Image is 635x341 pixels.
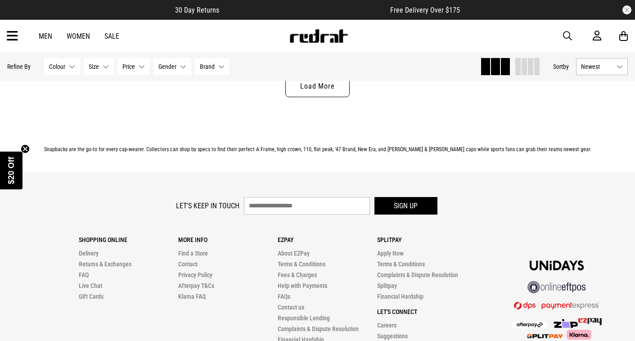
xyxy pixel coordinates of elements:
a: Responsible Lending [278,314,330,322]
span: Newest [581,63,613,70]
img: Zip [553,319,578,328]
p: More Info [178,236,278,243]
a: Returns & Exchanges [79,260,131,268]
a: Help with Payments [278,282,327,289]
img: Redrat logo [289,29,348,43]
span: Price [122,63,135,70]
button: Sign up [374,197,437,215]
span: by [563,63,569,70]
a: Load More [285,76,349,97]
a: FAQ [79,271,89,278]
a: Splitpay [377,282,397,289]
a: Terms & Conditions [278,260,325,268]
a: Gift Cards [79,293,104,300]
a: Complaints & Dispute Resolution [278,325,359,332]
img: online eftpos [527,281,586,293]
span: Free Delivery Over $175 [390,6,460,14]
button: Gender [153,58,191,75]
a: Complaints & Dispute Resolution [377,271,458,278]
p: Splitpay [377,236,477,243]
a: Afterpay T&Cs [178,282,214,289]
a: Contact [178,260,198,268]
img: Unidays [530,260,584,270]
button: Brand [195,58,230,75]
a: Delivery [79,250,99,257]
p: Let's Connect [377,308,477,315]
button: Price [117,58,150,75]
span: Colour [49,63,65,70]
p: Snapbacks are the go-to for every cap-wearer. Collectors can shop by specs to find their perfect ... [7,146,628,153]
a: Live Chat [79,282,102,289]
span: Brand [200,63,215,70]
span: Gender [158,63,176,70]
img: DPS [514,301,599,310]
p: Shopping Online [79,236,178,243]
img: Splitpay [527,334,563,338]
a: Suggestions [377,332,408,340]
a: Apply Now [377,250,404,257]
button: Size [84,58,114,75]
p: Ezpay [278,236,377,243]
span: $20 Off [7,157,16,184]
p: Refine By [7,63,31,70]
button: Sortby [553,61,569,72]
a: About EZPay [278,250,310,257]
a: Financial Hardship [377,293,423,300]
a: Fees & Charges [278,271,317,278]
button: Close teaser [21,144,30,153]
a: Women [67,32,90,40]
button: Newest [576,58,628,75]
a: Terms & Conditions [377,260,425,268]
label: Let's keep in touch [176,202,239,210]
iframe: Customer reviews powered by Trustpilot [237,5,372,14]
a: Sale [104,32,119,40]
img: Klarna [563,330,591,340]
a: Men [39,32,52,40]
span: 30 Day Returns [175,6,219,14]
img: Splitpay [578,318,602,325]
a: Contact us [278,304,304,311]
a: Klarna FAQ [178,293,206,300]
a: Find a Store [178,250,208,257]
img: Afterpay [512,321,548,328]
a: Privacy Policy [178,271,212,278]
a: FAQs [278,293,290,300]
span: Size [89,63,99,70]
button: Open LiveChat chat widget [7,4,34,31]
a: Careers [377,322,396,329]
button: Colour [44,58,80,75]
